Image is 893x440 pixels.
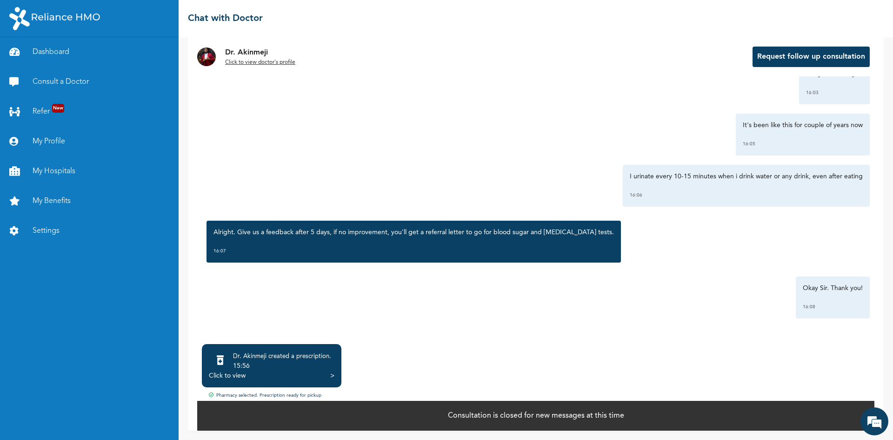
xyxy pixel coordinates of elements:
[91,316,178,345] div: FAQs
[803,302,863,311] div: 16:08
[52,104,64,113] span: New
[5,332,91,338] span: Conversation
[233,352,331,361] div: Dr. Akinmeji created a prescription .
[743,139,863,149] div: 16:05
[48,52,156,64] div: Chat with us now
[330,371,334,380] div: >
[197,392,874,400] div: Pharmacy selected. Prescription ready for pickup
[17,47,38,70] img: d_794563401_company_1708531726252_794563401
[153,5,175,27] div: Minimize live chat window
[225,60,295,65] u: Click to view doctor's profile
[213,228,614,237] p: Alright. Give us a feedback after 5 days, if no improvement, you'll get a referral letter to go f...
[806,88,863,97] div: 16:03
[5,283,177,316] textarea: Type your message and hit 'Enter'
[630,190,863,200] div: 16:06
[803,284,863,293] p: Okay Sir. Thank you!
[188,12,263,26] h2: Chat with Doctor
[753,47,870,67] button: Request follow up consultation
[630,172,863,181] p: I urinate every 10-15 minutes when i drink water or any drink, even after eating
[9,7,100,30] img: RelianceHMO's Logo
[225,47,295,58] p: Dr. Akinmeji
[233,361,331,371] div: 15:56
[197,47,216,66] img: Dr. undefined`
[209,371,246,380] div: Click to view
[743,121,863,130] p: It's been like this for couple of years now
[448,410,624,421] p: Consultation is closed for new messages at this time
[54,132,128,226] span: We're online!
[213,246,614,256] div: 16:07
